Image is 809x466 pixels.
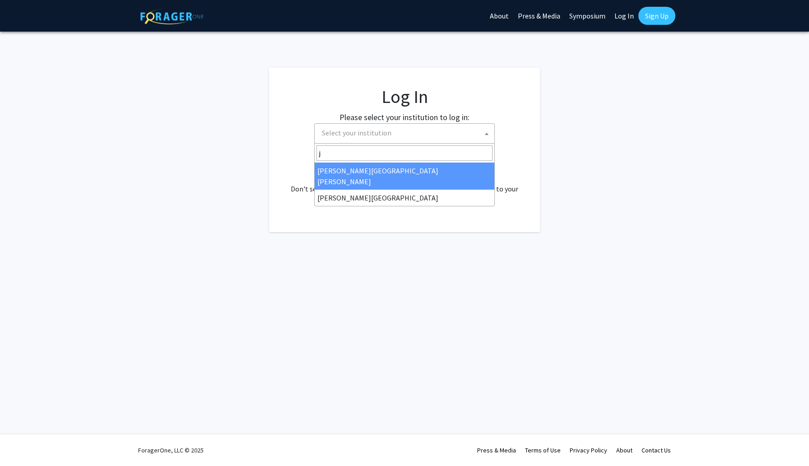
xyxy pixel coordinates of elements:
[570,446,607,454] a: Privacy Policy
[140,9,204,24] img: ForagerOne Logo
[315,190,494,206] li: [PERSON_NAME][GEOGRAPHIC_DATA]
[477,446,516,454] a: Press & Media
[314,123,495,144] span: Select your institution
[318,124,494,142] span: Select your institution
[638,7,675,25] a: Sign Up
[642,446,671,454] a: Contact Us
[287,162,522,205] div: No account? . Don't see your institution? about bringing ForagerOne to your institution.
[287,86,522,107] h1: Log In
[616,446,632,454] a: About
[322,128,391,137] span: Select your institution
[525,446,561,454] a: Terms of Use
[316,145,493,161] input: Search
[7,425,38,459] iframe: Chat
[339,111,470,123] label: Please select your institution to log in:
[315,163,494,190] li: [PERSON_NAME][GEOGRAPHIC_DATA][PERSON_NAME]
[138,434,204,466] div: ForagerOne, LLC © 2025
